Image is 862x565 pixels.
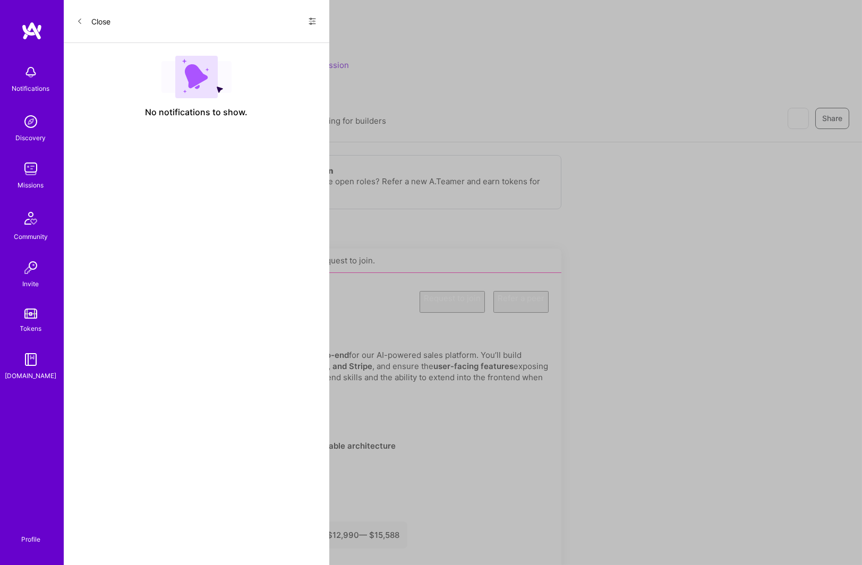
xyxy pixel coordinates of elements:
[18,523,44,544] a: Profile
[20,62,41,83] img: bell
[5,370,57,381] div: [DOMAIN_NAME]
[14,231,48,242] div: Community
[76,13,110,30] button: Close
[20,323,42,334] div: Tokens
[18,179,44,191] div: Missions
[20,111,41,132] img: discovery
[24,309,37,319] img: tokens
[23,278,39,289] div: Invite
[20,257,41,278] img: Invite
[20,158,41,179] img: teamwork
[16,132,46,143] div: Discovery
[161,56,232,98] img: empty
[12,83,50,94] div: Notifications
[20,349,41,370] img: guide book
[146,107,248,118] span: No notifications to show.
[21,534,40,544] div: Profile
[18,206,44,231] img: Community
[21,21,42,40] img: logo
